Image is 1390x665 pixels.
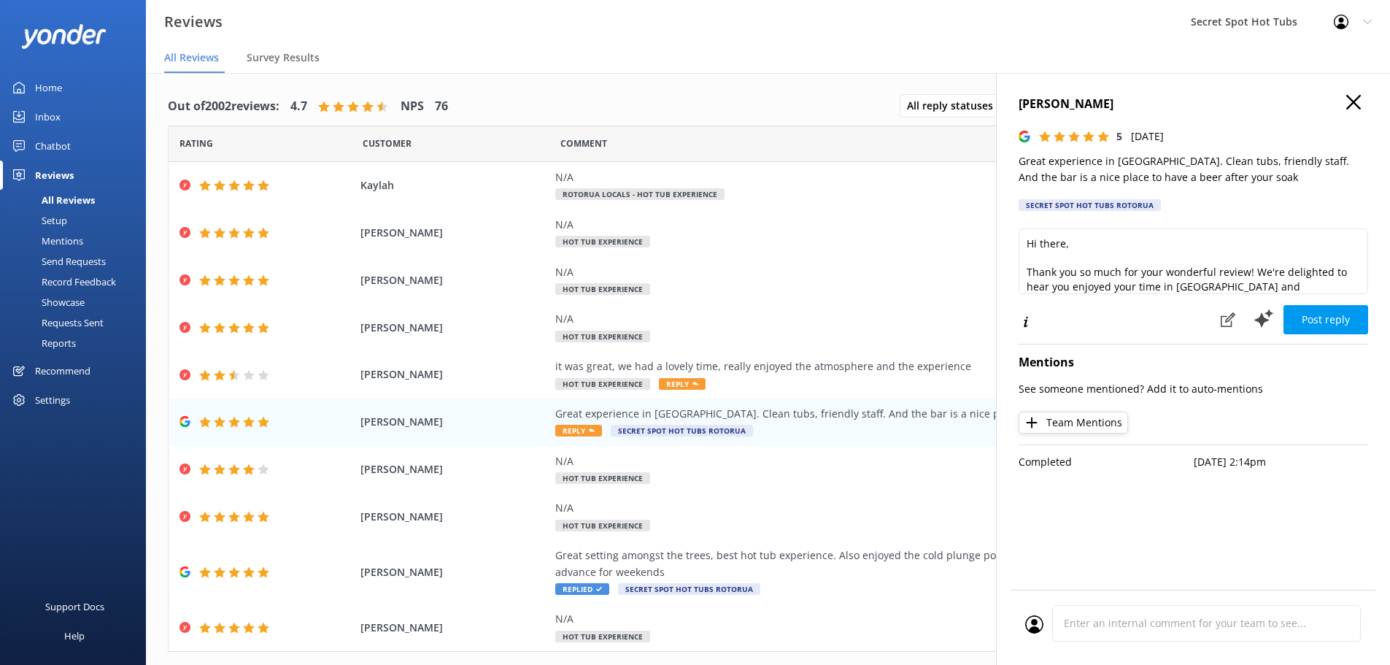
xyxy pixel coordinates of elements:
[9,272,146,292] a: Record Feedback
[1019,199,1161,211] div: Secret Spot Hot Tubs Rotorua
[35,131,71,161] div: Chatbot
[360,620,549,636] span: [PERSON_NAME]
[618,583,760,595] span: Secret Spot Hot Tubs Rotorua
[555,283,650,295] span: Hot Tub Experience
[35,161,74,190] div: Reviews
[360,320,549,336] span: [PERSON_NAME]
[555,500,1219,516] div: N/A
[555,264,1219,280] div: N/A
[45,592,104,621] div: Support Docs
[555,472,650,484] span: Hot Tub Experience
[555,217,1219,233] div: N/A
[560,137,607,150] span: Question
[555,520,650,531] span: Hot Tub Experience
[555,311,1219,327] div: N/A
[64,621,85,650] div: Help
[1116,129,1122,143] span: 5
[9,190,95,210] div: All Reviews
[164,50,219,65] span: All Reviews
[1346,95,1361,111] button: Close
[360,177,549,193] span: Kaylah
[555,169,1219,185] div: N/A
[555,188,725,200] span: Rotorua Locals - Hot Tub Experience
[401,97,424,116] h4: NPS
[9,251,146,272] a: Send Requests
[9,292,146,312] a: Showcase
[9,231,146,251] a: Mentions
[555,236,650,247] span: Hot Tub Experience
[611,425,753,437] span: Secret Spot Hot Tubs Rotorua
[9,231,83,251] div: Mentions
[1019,412,1128,434] button: Team Mentions
[22,24,106,48] img: yonder-white-logo.png
[555,547,1219,580] div: Great setting amongst the trees, best hot tub experience. Also enjoyed the cold plunge pools to m...
[290,97,307,116] h4: 4.7
[9,190,146,210] a: All Reviews
[555,378,650,390] span: Hot Tub Experience
[35,102,61,131] div: Inbox
[555,453,1219,469] div: N/A
[555,583,609,595] span: Replied
[555,406,1219,422] div: Great experience in [GEOGRAPHIC_DATA]. Clean tubs, friendly staff. And the bar is a nice place to...
[360,414,549,430] span: [PERSON_NAME]
[1019,153,1368,186] p: Great experience in [GEOGRAPHIC_DATA]. Clean tubs, friendly staff. And the bar is a nice place to...
[1019,353,1368,372] h4: Mentions
[360,461,549,477] span: [PERSON_NAME]
[9,251,106,272] div: Send Requests
[9,210,146,231] a: Setup
[363,137,412,150] span: Date
[1019,381,1368,397] p: See someone mentioned? Add it to auto-mentions
[555,631,650,642] span: Hot Tub Experience
[360,225,549,241] span: [PERSON_NAME]
[247,50,320,65] span: Survey Results
[1019,228,1368,294] textarea: Hi there, Thank you so much for your wonderful review! We're delighted to hear you enjoyed your t...
[555,425,602,437] span: Reply
[35,73,62,102] div: Home
[179,137,213,150] span: Date
[35,385,70,415] div: Settings
[360,509,549,525] span: [PERSON_NAME]
[435,97,448,116] h4: 76
[360,272,549,288] span: [PERSON_NAME]
[9,292,85,312] div: Showcase
[1019,95,1368,114] h4: [PERSON_NAME]
[168,97,279,116] h4: Out of 2002 reviews:
[659,378,706,390] span: Reply
[1283,305,1368,334] button: Post reply
[9,272,116,292] div: Record Feedback
[9,312,104,333] div: Requests Sent
[1194,454,1369,470] p: [DATE] 2:14pm
[1019,454,1194,470] p: Completed
[1131,128,1164,145] p: [DATE]
[9,333,76,353] div: Reports
[9,333,146,353] a: Reports
[9,312,146,333] a: Requests Sent
[35,356,90,385] div: Recommend
[907,98,1002,114] span: All reply statuses
[164,10,223,34] h3: Reviews
[1025,615,1043,634] img: user_profile.svg
[360,564,549,580] span: [PERSON_NAME]
[9,210,67,231] div: Setup
[360,366,549,383] span: [PERSON_NAME]
[555,611,1219,627] div: N/A
[555,358,1219,374] div: it was great, we had a lovely time, really enjoyed the atmosphere and the experience
[555,331,650,342] span: Hot Tub Experience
